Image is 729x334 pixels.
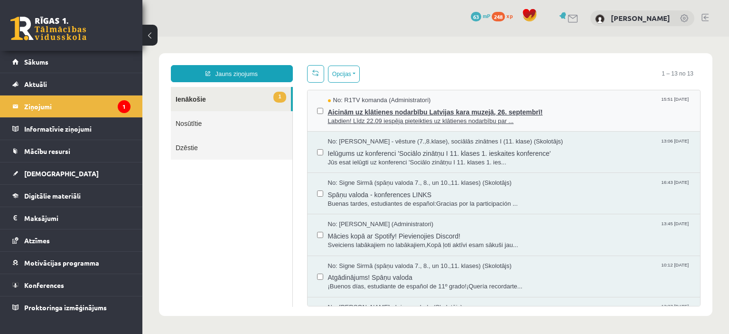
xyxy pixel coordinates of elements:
span: 1 – 13 no 13 [512,29,558,46]
a: 248 xp [492,12,517,19]
span: 10:12 [DATE] [517,225,548,232]
a: Mācību resursi [12,140,131,162]
span: Proktoringa izmēģinājums [24,303,107,312]
span: Motivācijas programma [24,258,99,267]
a: [DEMOGRAPHIC_DATA] [12,162,131,184]
a: No: [PERSON_NAME] - vēsture (7.,8.klase), sociālās zinātnes I (11. klase) (Skolotājs) 13:06 [DATE... [186,101,549,130]
span: No: [PERSON_NAME] - krievu valoda (Skolotājs) [186,267,320,276]
legend: Informatīvie ziņojumi [24,118,131,140]
span: Sveiciens labākajiem no labākajiem,Kopā ļoti aktīvi esam sākuši jau... [186,204,549,213]
span: Sākums [24,57,48,66]
span: Spāņu valoda - konferences LINKS [186,151,549,163]
span: Aicinām uz klātienes nodarbību Latvijas kara muzejā, 26. septembrī! [186,68,549,80]
a: [PERSON_NAME] [611,13,670,23]
a: Konferences [12,274,131,296]
span: Ielūgums uz konferenci 'Sociālo zinātņu I 11. klases 1. ieskaites konference' [186,110,549,122]
span: Buenas tardes, estudiantes de español:Gracias por la participación ... [186,163,549,172]
legend: Maksājumi [24,207,131,229]
a: No: [PERSON_NAME] (Administratori) 13:45 [DATE] Mācies kopā ar Spotify! Pievienojies Discord! Sve... [186,183,549,213]
a: Aktuāli [12,73,131,95]
span: xp [506,12,513,19]
span: No: Signe Sirmā (spāņu valoda 7., 8., un 10.,11. klases) (Skolotājs) [186,142,369,151]
span: [DEMOGRAPHIC_DATA] [24,169,99,178]
span: No: Signe Sirmā (spāņu valoda 7., 8., un 10.,11. klases) (Skolotājs) [186,225,369,234]
span: Labdien! Līdz 22.09 iespēja pieteikties uz klātienes nodarbību par ... [186,80,549,89]
a: Rīgas 1. Tālmācības vidusskola [10,17,86,40]
span: Jūs esat ielūgti uz konferenci 'Sociālo zinātņu I 11. klases 1. ies... [186,122,549,131]
span: No: [PERSON_NAME] (Administratori) [186,183,291,192]
a: Sākums [12,51,131,73]
span: No: [PERSON_NAME] - vēsture (7.,8.klase), sociālās zinātnes I (11. klase) (Skolotājs) [186,101,421,110]
span: 16:43 [DATE] [517,142,548,149]
span: Mācies kopā ar Spotify! Pievienojies Discord! [186,192,549,204]
a: No: Signe Sirmā (spāņu valoda 7., 8., un 10.,11. klases) (Skolotājs) 16:43 [DATE] Spāņu valoda - ... [186,142,549,172]
span: mP [483,12,490,19]
a: 63 mP [471,12,490,19]
a: Nosūtītie [28,75,150,99]
a: Dzēstie [28,99,150,123]
span: No: R1TV komanda (Administratori) [186,59,289,68]
a: No: R1TV komanda (Administratori) 15:51 [DATE] Aicinām uz klātienes nodarbību Latvijas kara muzej... [186,59,549,89]
a: Proktoringa izmēģinājums [12,296,131,318]
span: 15:51 [DATE] [517,59,548,67]
a: Maksājumi [12,207,131,229]
a: Ziņojumi1 [12,95,131,117]
span: Atzīmes [24,236,50,245]
span: 13:06 [DATE] [517,101,548,108]
a: No: Signe Sirmā (spāņu valoda 7., 8., un 10.,11. klases) (Skolotājs) 10:12 [DATE] Atgādinājums! S... [186,225,549,255]
span: ¡Buenos días, estudiante de español de 11º grado!¡Quería recordarte... [186,246,549,255]
span: 63 [471,12,481,21]
a: Informatīvie ziņojumi [12,118,131,140]
a: Jauns ziņojums [28,29,150,46]
span: Aktuāli [24,80,47,88]
a: 1Ienākošie [28,50,149,75]
button: Opcijas [186,29,217,46]
span: 13:37 [DATE] [517,267,548,274]
legend: Ziņojumi [24,95,131,117]
span: 13:45 [DATE] [517,183,548,191]
a: No: [PERSON_NAME] - krievu valoda (Skolotājs) 13:37 [DATE] [186,267,549,296]
img: Kristīne Saulīte [595,14,605,24]
a: Motivācijas programma [12,252,131,274]
span: Atgādinājums! Spāņu valoda [186,234,549,246]
span: 248 [492,12,505,21]
span: Konferences [24,281,64,289]
i: 1 [118,100,131,113]
a: Atzīmes [12,229,131,251]
a: Digitālie materiāli [12,185,131,207]
span: 1 [131,55,143,66]
span: Digitālie materiāli [24,191,81,200]
span: Mācību resursi [24,147,70,155]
